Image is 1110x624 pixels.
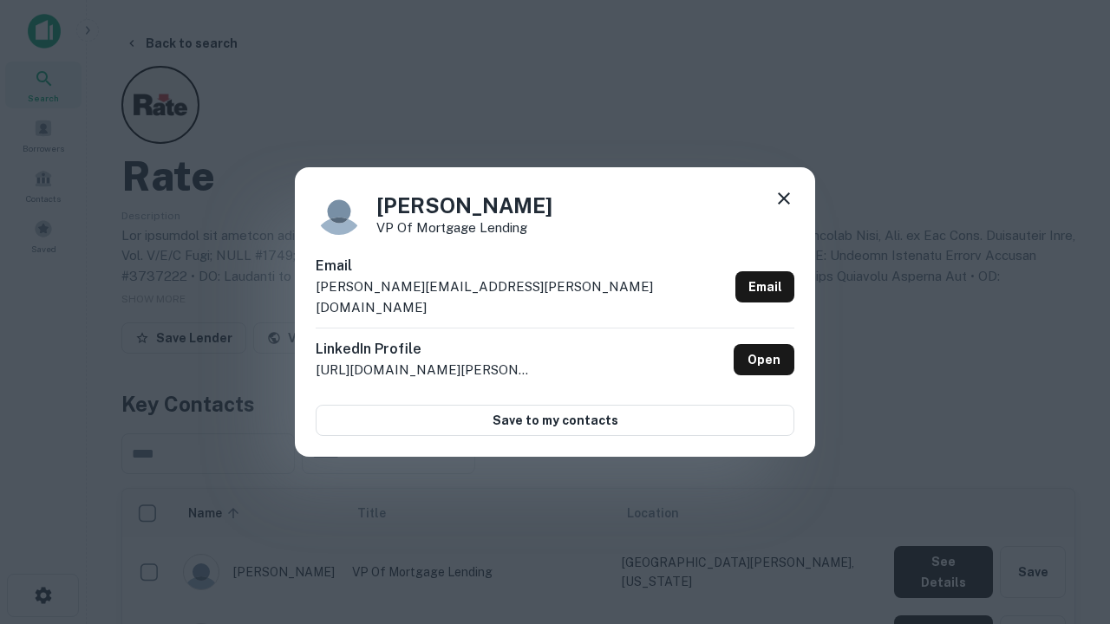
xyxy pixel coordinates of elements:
img: 9c8pery4andzj6ohjkjp54ma2 [316,188,362,235]
iframe: Chat Widget [1023,430,1110,513]
a: Email [735,271,794,302]
p: [PERSON_NAME][EMAIL_ADDRESS][PERSON_NAME][DOMAIN_NAME] [316,276,728,317]
h4: [PERSON_NAME] [376,190,552,221]
p: [URL][DOMAIN_NAME][PERSON_NAME] [316,360,532,380]
p: VP of Mortgage Lending [376,221,552,234]
a: Open [734,344,794,375]
button: Save to my contacts [316,405,794,436]
h6: Email [316,256,728,276]
h6: LinkedIn Profile [316,339,532,360]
